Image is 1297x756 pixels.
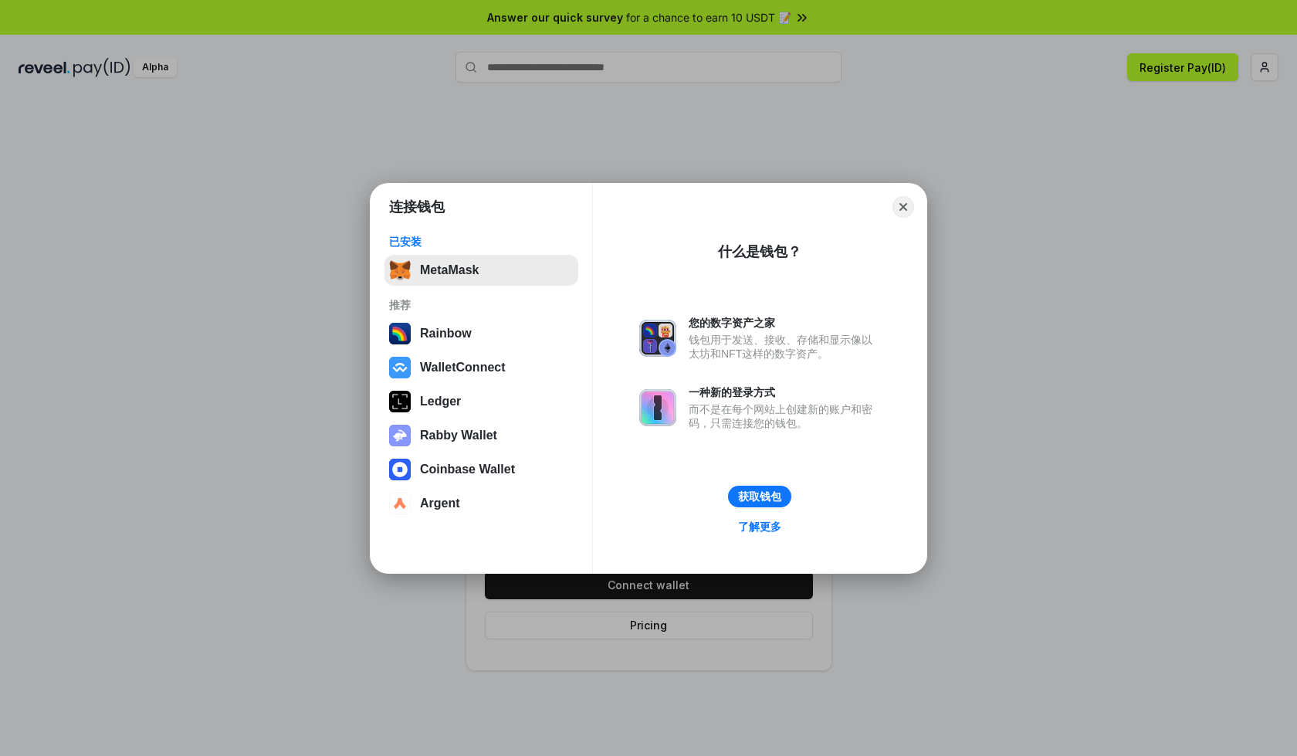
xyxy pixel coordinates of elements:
[718,242,801,261] div: 什么是钱包？
[639,389,676,426] img: svg+xml,%3Csvg%20xmlns%3D%22http%3A%2F%2Fwww.w3.org%2F2000%2Fsvg%22%20fill%3D%22none%22%20viewBox...
[389,425,411,446] img: svg+xml,%3Csvg%20xmlns%3D%22http%3A%2F%2Fwww.w3.org%2F2000%2Fsvg%22%20fill%3D%22none%22%20viewBox...
[420,463,515,476] div: Coinbase Wallet
[728,486,791,507] button: 获取钱包
[384,420,578,451] button: Rabby Wallet
[689,316,880,330] div: 您的数字资产之家
[384,318,578,349] button: Rainbow
[389,323,411,344] img: svg+xml,%3Csvg%20width%3D%22120%22%20height%3D%22120%22%20viewBox%3D%220%200%20120%20120%22%20fil...
[389,198,445,216] h1: 连接钱包
[420,429,497,442] div: Rabby Wallet
[384,454,578,485] button: Coinbase Wallet
[738,520,781,534] div: 了解更多
[420,497,460,510] div: Argent
[689,402,880,430] div: 而不是在每个网站上创建新的账户和密码，只需连接您的钱包。
[384,386,578,417] button: Ledger
[420,327,472,341] div: Rainbow
[689,385,880,399] div: 一种新的登录方式
[420,361,506,375] div: WalletConnect
[384,352,578,383] button: WalletConnect
[389,459,411,480] img: svg+xml,%3Csvg%20width%3D%2228%22%20height%3D%2228%22%20viewBox%3D%220%200%2028%2028%22%20fill%3D...
[420,263,479,277] div: MetaMask
[420,395,461,409] div: Ledger
[389,235,574,249] div: 已安装
[689,333,880,361] div: 钱包用于发送、接收、存储和显示像以太坊和NFT这样的数字资产。
[389,493,411,514] img: svg+xml,%3Csvg%20width%3D%2228%22%20height%3D%2228%22%20viewBox%3D%220%200%2028%2028%22%20fill%3D...
[738,490,781,503] div: 获取钱包
[389,298,574,312] div: 推荐
[389,357,411,378] img: svg+xml,%3Csvg%20width%3D%2228%22%20height%3D%2228%22%20viewBox%3D%220%200%2028%2028%22%20fill%3D...
[729,517,791,537] a: 了解更多
[384,488,578,519] button: Argent
[384,255,578,286] button: MetaMask
[389,259,411,281] img: svg+xml,%3Csvg%20fill%3D%22none%22%20height%3D%2233%22%20viewBox%3D%220%200%2035%2033%22%20width%...
[892,196,914,218] button: Close
[639,320,676,357] img: svg+xml,%3Csvg%20xmlns%3D%22http%3A%2F%2Fwww.w3.org%2F2000%2Fsvg%22%20fill%3D%22none%22%20viewBox...
[389,391,411,412] img: svg+xml,%3Csvg%20xmlns%3D%22http%3A%2F%2Fwww.w3.org%2F2000%2Fsvg%22%20width%3D%2228%22%20height%3...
